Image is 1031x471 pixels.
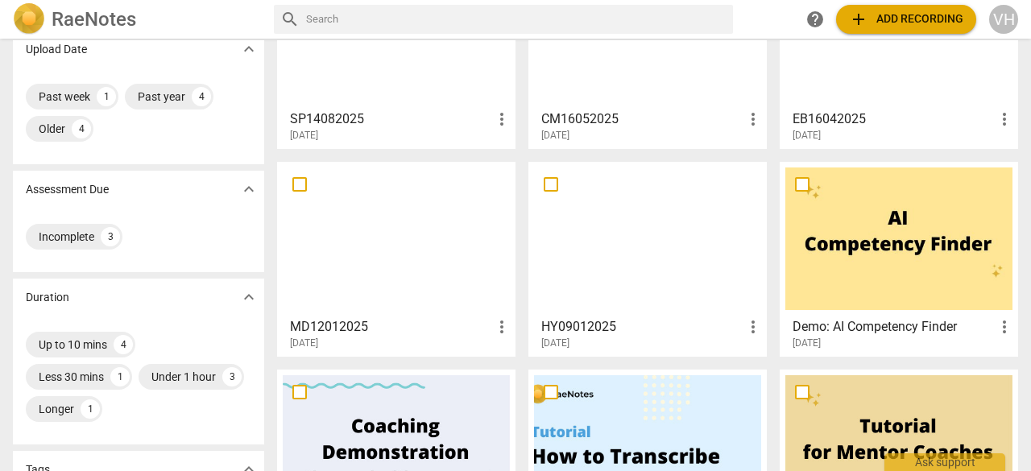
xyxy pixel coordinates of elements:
[39,369,104,385] div: Less 30 mins
[534,167,761,349] a: HY09012025[DATE]
[989,5,1018,34] button: VH
[114,335,133,354] div: 4
[785,167,1012,349] a: Demo: AI Competency Finder[DATE]
[743,109,763,129] span: more_vert
[849,10,868,29] span: add
[793,109,995,129] h3: EB16042025
[97,87,116,106] div: 1
[884,453,1005,471] div: Ask support
[101,227,120,246] div: 3
[138,89,185,105] div: Past year
[26,41,87,58] p: Upload Date
[110,367,130,386] div: 1
[39,401,74,417] div: Longer
[222,367,242,386] div: 3
[26,289,69,306] p: Duration
[995,317,1014,337] span: more_vert
[793,129,821,143] span: [DATE]
[237,177,261,201] button: Show more
[237,285,261,309] button: Show more
[13,3,45,35] img: Logo
[793,317,995,337] h3: Demo: AI Competency Finder
[39,89,90,105] div: Past week
[239,39,259,59] span: expand_more
[283,167,510,349] a: MD12012025[DATE]
[849,10,963,29] span: Add recording
[743,317,763,337] span: more_vert
[192,87,211,106] div: 4
[151,369,216,385] div: Under 1 hour
[306,6,727,32] input: Search
[995,109,1014,129] span: more_vert
[801,5,830,34] a: Help
[39,229,94,245] div: Incomplete
[541,317,743,337] h3: HY09012025
[836,5,976,34] button: Upload
[541,337,569,350] span: [DATE]
[81,399,100,419] div: 1
[290,337,318,350] span: [DATE]
[237,37,261,61] button: Show more
[290,129,318,143] span: [DATE]
[280,10,300,29] span: search
[793,337,821,350] span: [DATE]
[541,129,569,143] span: [DATE]
[13,3,261,35] a: LogoRaeNotes
[290,317,492,337] h3: MD12012025
[239,180,259,199] span: expand_more
[805,10,825,29] span: help
[72,119,91,138] div: 4
[26,181,109,198] p: Assessment Due
[290,109,492,129] h3: SP14082025
[541,109,743,129] h3: CM16052025
[39,121,65,137] div: Older
[492,109,511,129] span: more_vert
[52,8,136,31] h2: RaeNotes
[492,317,511,337] span: more_vert
[39,337,107,353] div: Up to 10 mins
[239,287,259,307] span: expand_more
